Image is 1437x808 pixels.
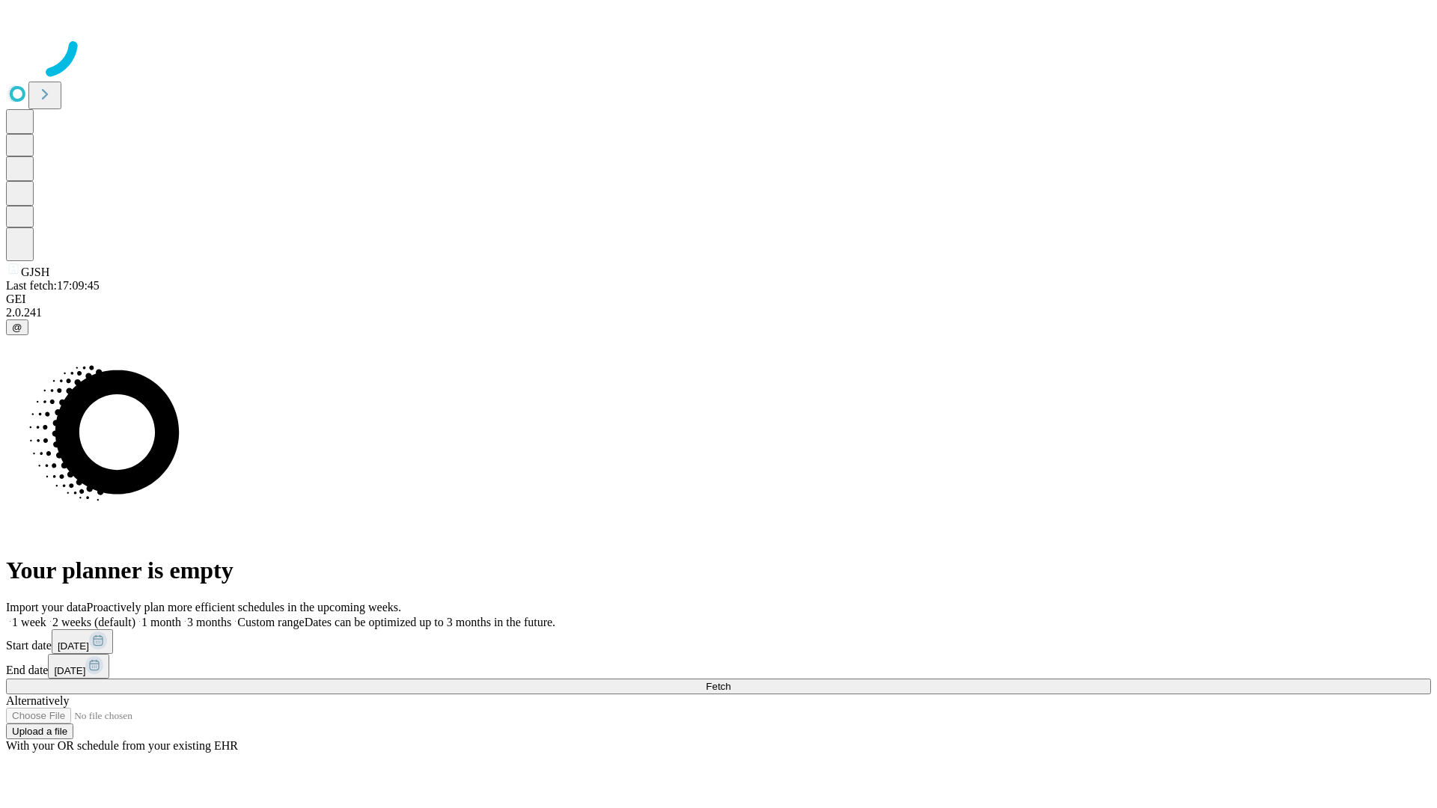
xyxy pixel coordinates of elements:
[187,616,231,628] span: 3 months
[6,293,1431,306] div: GEI
[6,694,69,707] span: Alternatively
[141,616,181,628] span: 1 month
[6,306,1431,319] div: 2.0.241
[6,629,1431,654] div: Start date
[48,654,109,679] button: [DATE]
[706,681,730,692] span: Fetch
[52,629,113,654] button: [DATE]
[52,616,135,628] span: 2 weeks (default)
[6,279,100,292] span: Last fetch: 17:09:45
[54,665,85,676] span: [DATE]
[237,616,304,628] span: Custom range
[6,723,73,739] button: Upload a file
[6,557,1431,584] h1: Your planner is empty
[12,616,46,628] span: 1 week
[6,679,1431,694] button: Fetch
[6,739,238,752] span: With your OR schedule from your existing EHR
[305,616,555,628] span: Dates can be optimized up to 3 months in the future.
[6,654,1431,679] div: End date
[21,266,49,278] span: GJSH
[12,322,22,333] span: @
[58,640,89,652] span: [DATE]
[87,601,401,613] span: Proactively plan more efficient schedules in the upcoming weeks.
[6,601,87,613] span: Import your data
[6,319,28,335] button: @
